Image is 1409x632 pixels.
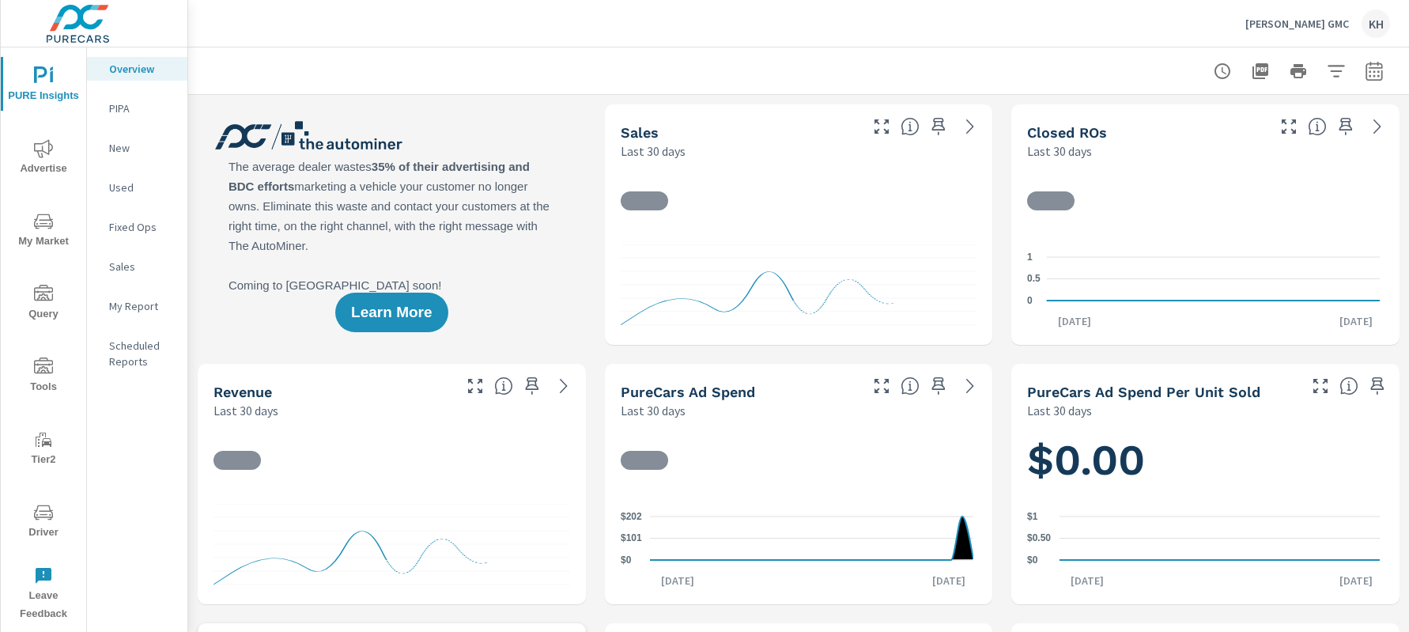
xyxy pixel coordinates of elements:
p: PIPA [109,100,175,116]
p: [DATE] [1047,313,1102,329]
p: [DATE] [921,573,976,588]
div: Sales [87,255,187,278]
span: Tier2 [6,430,81,469]
span: Total cost of media for all PureCars channels for the selected dealership group over the selected... [901,377,920,395]
a: See more details in report [958,373,983,399]
span: Save this to your personalized report [519,373,545,399]
text: $101 [621,533,642,544]
p: Last 30 days [1027,142,1092,161]
p: [DATE] [1328,573,1384,588]
h1: $0.00 [1027,433,1384,487]
span: Leave Feedback [6,566,81,623]
div: New [87,136,187,160]
button: Apply Filters [1320,55,1352,87]
span: Number of vehicles sold by the dealership over the selected date range. [Source: This data is sou... [901,117,920,136]
p: Used [109,180,175,195]
a: See more details in report [958,114,983,139]
h5: PureCars Ad Spend Per Unit Sold [1027,384,1260,400]
span: Advertise [6,139,81,178]
span: Learn More [351,305,432,320]
p: My Report [109,298,175,314]
text: $1 [1027,511,1038,522]
p: [DATE] [650,573,705,588]
span: Total sales revenue over the selected date range. [Source: This data is sourced from the dealer’s... [494,377,513,395]
button: Select Date Range [1358,55,1390,87]
p: [PERSON_NAME] GMC [1245,17,1349,31]
text: $0 [1027,554,1038,566]
div: PIPA [87,97,187,120]
span: Save this to your personalized report [1333,114,1358,139]
button: Make Fullscreen [463,373,488,399]
span: Save this to your personalized report [926,373,951,399]
text: $202 [621,511,642,522]
span: Query [6,285,81,324]
p: Last 30 days [621,401,686,420]
p: Overview [109,61,175,77]
p: Scheduled Reports [109,338,175,369]
div: Used [87,176,187,199]
span: My Market [6,212,81,251]
span: Number of Repair Orders Closed by the selected dealership group over the selected time range. [So... [1308,117,1327,136]
div: Fixed Ops [87,215,187,239]
text: 0 [1027,295,1033,306]
text: 0.5 [1027,274,1041,285]
span: Tools [6,358,81,396]
p: Last 30 days [1027,401,1092,420]
div: My Report [87,294,187,318]
span: Save this to your personalized report [1365,373,1390,399]
span: Driver [6,503,81,542]
p: Sales [109,259,175,274]
button: Make Fullscreen [1276,114,1301,139]
p: [DATE] [1328,313,1384,329]
p: Last 30 days [621,142,686,161]
p: Fixed Ops [109,219,175,235]
text: $0 [621,554,632,566]
text: 1 [1027,252,1033,263]
h5: Sales [621,124,659,141]
div: nav menu [1,47,86,630]
p: Last 30 days [213,401,278,420]
div: KH [1362,9,1390,38]
p: [DATE] [1060,573,1115,588]
button: Print Report [1282,55,1314,87]
h5: Closed ROs [1027,124,1107,141]
button: "Export Report to PDF" [1245,55,1276,87]
div: Overview [87,57,187,81]
h5: Revenue [213,384,272,400]
h5: PureCars Ad Spend [621,384,755,400]
button: Make Fullscreen [1308,373,1333,399]
p: New [109,140,175,156]
button: Learn More [335,293,448,332]
a: See more details in report [551,373,576,399]
a: See more details in report [1365,114,1390,139]
span: PURE Insights [6,66,81,105]
text: $0.50 [1027,533,1051,544]
button: Make Fullscreen [869,373,894,399]
span: Save this to your personalized report [926,114,951,139]
span: Average cost of advertising per each vehicle sold at the dealer over the selected date range. The... [1339,377,1358,395]
button: Make Fullscreen [869,114,894,139]
div: Scheduled Reports [87,334,187,373]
